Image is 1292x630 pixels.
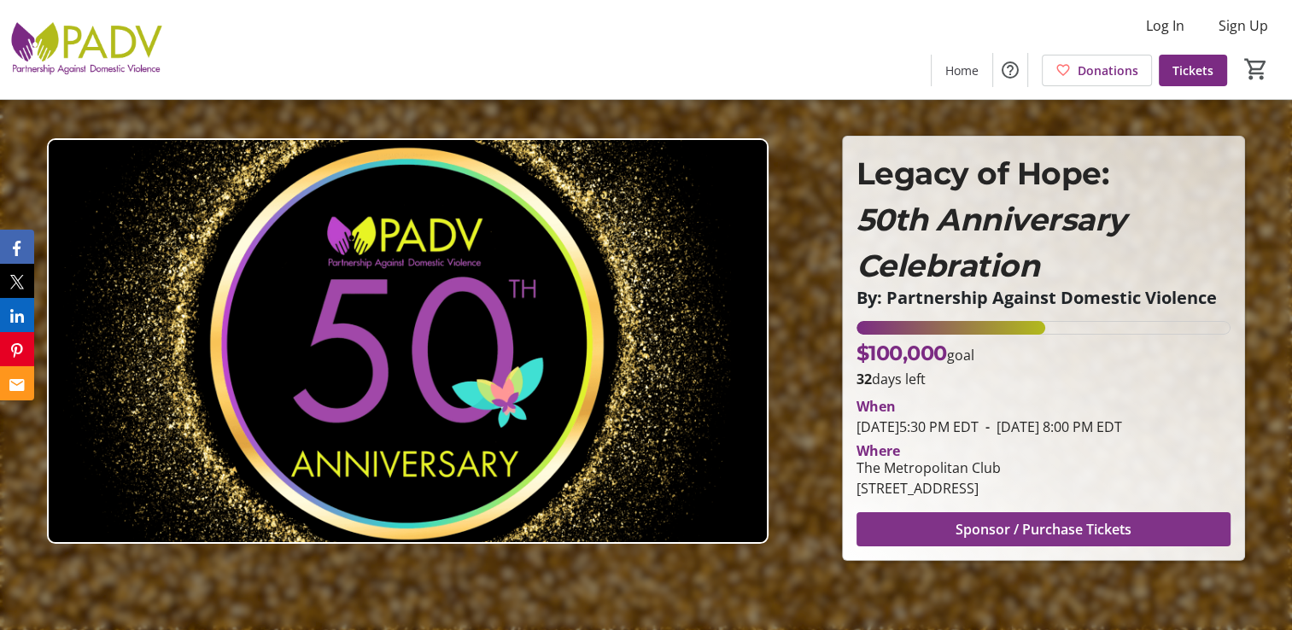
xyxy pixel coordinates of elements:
[1219,15,1268,36] span: Sign Up
[1172,61,1213,79] span: Tickets
[856,478,1001,499] div: [STREET_ADDRESS]
[856,370,872,388] span: 32
[856,369,1231,389] p: days left
[856,341,947,365] span: $100,000
[10,7,162,92] img: Partnership Against Domestic Violence's Logo
[47,138,769,544] img: Campaign CTA Media Photo
[856,338,974,369] p: goal
[856,417,979,436] span: [DATE] 5:30 PM EDT
[1132,12,1198,39] button: Log In
[856,155,1109,192] span: Legacy of Hope:
[979,417,1122,436] span: [DATE] 8:00 PM EDT
[1078,61,1138,79] span: Donations
[856,396,896,417] div: When
[1159,55,1227,86] a: Tickets
[856,458,1001,478] div: The Metropolitan Club
[956,519,1131,540] span: Sponsor / Purchase Tickets
[979,417,997,436] span: -
[856,289,1231,307] p: By: Partnership Against Domestic Violence
[993,53,1027,87] button: Help
[1146,15,1184,36] span: Log In
[932,55,992,86] a: Home
[1042,55,1152,86] a: Donations
[856,321,1231,335] div: 50.5% of fundraising goal reached
[1205,12,1282,39] button: Sign Up
[856,201,1126,284] em: 50th Anniversary Celebration
[856,512,1231,546] button: Sponsor / Purchase Tickets
[856,444,900,458] div: Where
[1241,54,1272,85] button: Cart
[945,61,979,79] span: Home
